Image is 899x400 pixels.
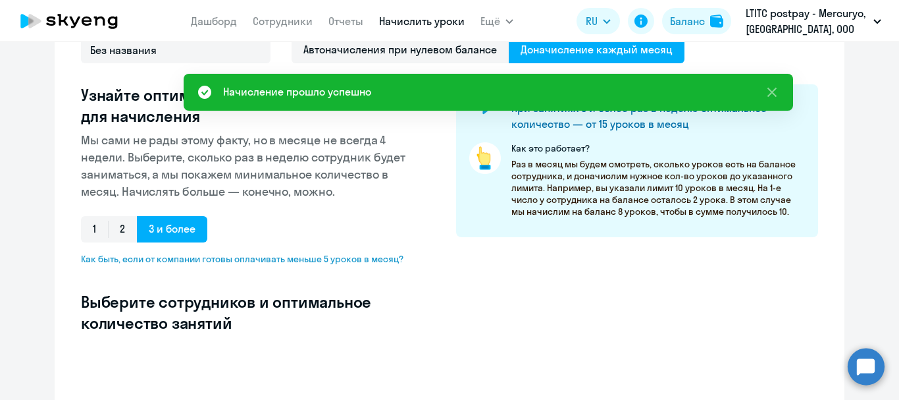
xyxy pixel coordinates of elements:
button: RU [577,8,620,34]
span: RU [586,13,598,29]
h3: Узнайте оптимальное количество уроков для начисления [81,84,414,127]
p: Мы сами не рады этому факту, но в месяце не всегда 4 недели. Выберите, сколько раз в неделю сотру... [81,132,414,200]
input: Без названия [81,37,270,63]
img: balance [710,14,723,28]
a: Дашборд [191,14,237,28]
span: 2 [108,216,137,243]
span: Доначисление каждый месяц [509,37,684,63]
div: Начисление прошло успешно [223,84,371,100]
a: Начислить уроки [379,14,465,28]
button: Балансbalance [662,8,731,34]
img: pointer-circle [469,142,501,174]
p: Раз в месяц мы будем смотреть, сколько уроков есть на балансе сотрудника, и доначислим нужное кол... [511,158,805,217]
h3: Выберите сотрудников и оптимальное количество занятий [81,291,414,333]
span: Автоначисления при нулевом балансе [292,37,509,63]
span: 3 и более [137,216,207,243]
span: 1 [81,216,108,243]
a: Отчеты [328,14,363,28]
button: Ещё [480,8,513,34]
p: Как это работает? [511,142,805,154]
button: LTITC postpay - Mercuryo, [GEOGRAPHIC_DATA], ООО [739,5,888,37]
div: Баланс [670,13,705,29]
span: Как быть, если от компании готовы оплачивать меньше 5 уроков в месяц? [81,253,414,265]
h4: При занятиях 3 и более раз в неделю оптимальное количество — от 15 уроков в месяц [511,100,796,132]
span: Ещё [480,13,500,29]
a: Сотрудники [253,14,313,28]
p: LTITC postpay - Mercuryo, [GEOGRAPHIC_DATA], ООО [746,5,868,37]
